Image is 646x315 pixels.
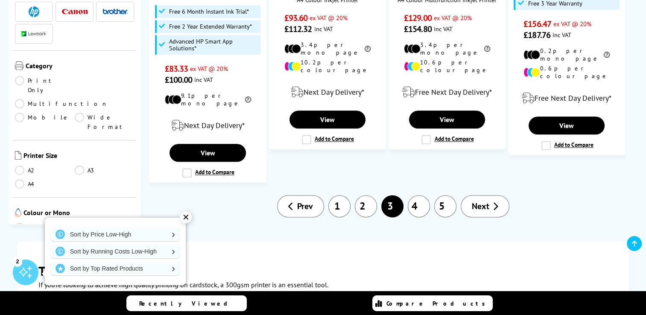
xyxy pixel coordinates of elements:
span: inc VAT [434,25,453,33]
a: Print Only [15,76,75,95]
label: Add to Compare [421,135,474,144]
a: Next [461,195,509,217]
a: Prev [277,195,324,217]
span: £83.33 [165,63,188,74]
a: Multifunction [15,99,108,108]
li: 10.6p per colour page [404,58,490,74]
img: Colour or Mono [15,208,21,217]
a: A3 [75,166,134,175]
span: £129.00 [404,12,432,23]
a: Wide Format [75,113,134,131]
a: Mobile [15,113,75,131]
label: Add to Compare [302,135,354,144]
div: modal_delivery [393,80,501,104]
span: £187.76 [523,29,550,41]
a: 5 [434,195,456,217]
span: £156.47 [523,18,551,29]
span: ex VAT @ 20% [190,64,228,73]
label: Add to Compare [541,141,593,150]
a: Recently Viewed [126,295,247,311]
span: inc VAT [194,76,213,84]
div: 2 [13,257,22,266]
a: Brother [102,6,128,17]
span: Prev [297,201,313,212]
span: Free 2 Year Extended Warranty* [169,23,252,30]
span: Recently Viewed [139,300,236,307]
div: modal_delivery [513,86,620,110]
span: Free 6 Month Instant Ink Trial* [169,8,249,15]
div: modal_delivery [274,80,381,104]
li: 3.4p per mono page [284,41,371,56]
a: A2 [15,166,75,175]
a: Sort by Running Costs Low-High [51,245,179,258]
a: Colour [15,223,75,232]
span: inc VAT [552,31,571,39]
a: View [289,111,365,128]
a: View [529,117,605,134]
a: A4 [15,179,75,189]
li: 0.2p per mono page [523,47,610,62]
span: £154.80 [404,23,432,35]
a: Canon [62,6,88,17]
a: View [409,111,485,128]
span: Printer Size [23,151,134,161]
img: HP [29,6,39,17]
span: £93.60 [284,12,308,23]
div: modal_delivery [154,114,261,137]
div: ✕ [180,211,192,223]
img: Canon [62,9,88,15]
a: 4 [408,195,430,217]
span: inc VAT [314,25,333,33]
a: Compare Products [372,295,493,311]
img: Category [15,61,23,70]
span: Compare Products [386,300,490,307]
li: 10.2p per colour page [284,58,371,74]
span: Colour or Mono [23,208,134,219]
li: 3.4p per mono page [404,41,490,56]
a: View [170,144,246,162]
img: Lexmark [21,31,47,36]
img: Brother [102,9,128,15]
h2: The 300gsm Difference [38,262,608,279]
img: Printer Size [15,151,21,160]
label: Add to Compare [182,168,234,178]
a: 1 [328,195,351,217]
li: 9.1p per mono page [165,92,251,107]
span: ex VAT @ 20% [434,14,472,22]
span: £100.00 [165,74,193,85]
span: ex VAT @ 20% [310,14,348,22]
span: £112.32 [284,23,312,35]
a: Lexmark [21,29,47,39]
span: Advanced HP Smart App Solutions* [169,38,258,52]
a: Sort by Top Rated Products [51,262,179,275]
span: Category [26,61,134,72]
p: If you’re looking to achieve high quality printing on cardstock, a 300gsm printer is an essential... [38,279,608,291]
span: ex VAT @ 20% [553,20,591,28]
a: Sort by Price Low-High [51,227,179,241]
a: HP [21,6,47,17]
a: 2 [355,195,377,217]
li: 0.6p per colour page [523,64,610,80]
span: Next [472,201,489,212]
